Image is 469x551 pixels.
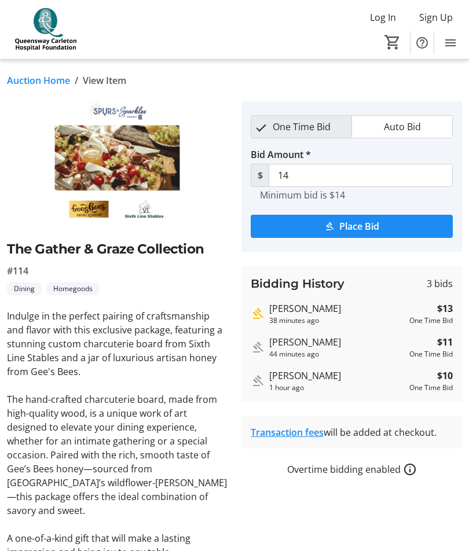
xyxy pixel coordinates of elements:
a: How overtime bidding works for silent auctions [403,462,417,476]
div: [PERSON_NAME] [269,335,405,349]
button: Menu [439,31,462,54]
strong: $13 [437,302,453,315]
p: The hand-crafted charcuterie board, made from high-quality wood, is a unique work of art designed... [7,392,228,517]
span: Auto Bid [377,116,428,138]
span: $ [251,164,269,187]
p: Indulge in the perfect pairing of craftsmanship and flavor with this exclusive package, featuring... [7,309,228,379]
span: / [75,74,78,87]
mat-icon: Outbid [251,374,265,388]
button: Cart [382,32,403,53]
div: [PERSON_NAME] [269,369,405,383]
mat-icon: Outbid [251,340,265,354]
tr-label-badge: Dining [7,282,42,295]
div: 38 minutes ago [269,315,405,326]
span: Log In [370,10,396,24]
img: Image [7,101,228,225]
div: 44 minutes ago [269,349,405,359]
strong: $11 [437,335,453,349]
strong: $10 [437,369,453,383]
div: One Time Bid [409,383,453,393]
a: Transaction fees [251,426,324,439]
div: [PERSON_NAME] [269,302,405,315]
span: One Time Bid [266,116,338,138]
div: Overtime bidding enabled [241,462,462,476]
div: One Time Bid [409,315,453,326]
h3: Bidding History [251,275,345,292]
tr-hint: Minimum bid is $14 [260,189,345,201]
span: Place Bid [339,219,379,233]
h2: The Gather & Graze Collection [7,239,228,259]
img: QCH Foundation's Logo [7,8,84,52]
span: #114 [7,264,28,278]
button: Place Bid [251,215,453,238]
div: One Time Bid [409,349,453,359]
button: Sign Up [410,8,462,27]
span: Sign Up [419,10,453,24]
tr-label-badge: Homegoods [46,282,100,295]
div: will be added at checkout. [251,425,453,439]
button: Log In [361,8,405,27]
mat-icon: Highest bid [251,307,265,321]
span: 3 bids [427,277,453,291]
button: Help [411,31,434,54]
label: Bid Amount * [251,148,311,161]
div: 1 hour ago [269,383,405,393]
span: View Item [83,74,126,87]
a: Auction Home [7,74,70,87]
